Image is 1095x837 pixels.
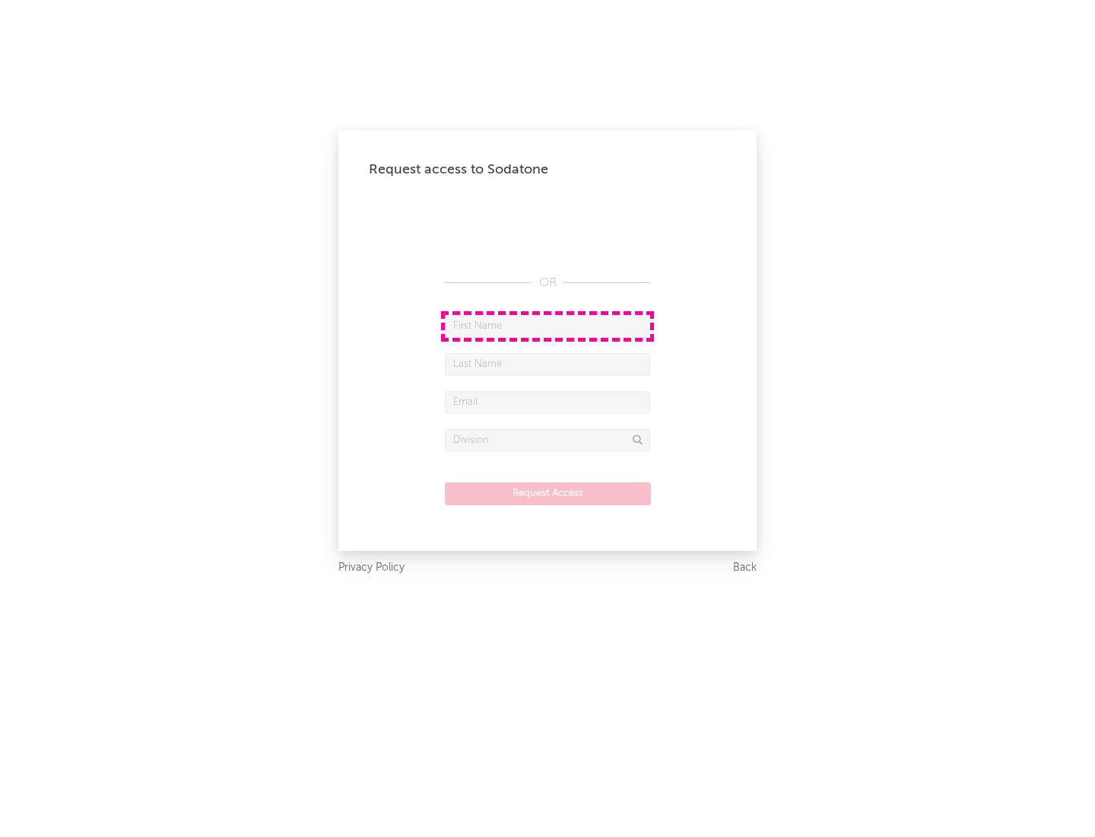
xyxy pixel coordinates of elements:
[445,315,650,338] input: First Name
[445,429,650,452] input: Division
[445,391,650,414] input: Email
[733,559,757,578] a: Back
[369,161,726,179] div: Request access to Sodatone
[445,353,650,376] input: Last Name
[338,559,405,578] a: Privacy Policy
[445,482,651,505] button: Request Access
[445,274,650,292] div: OR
